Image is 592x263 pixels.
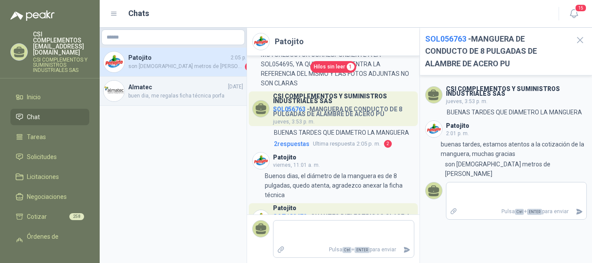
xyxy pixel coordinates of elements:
span: Solicitudes [27,152,57,162]
p: son [DEMOGRAPHIC_DATA] metros de [PERSON_NAME] [445,159,587,179]
h3: CSI COMPLEMENTOS Y SUMINISTROS INDUSTRIALES SAS [273,94,414,104]
span: son [DEMOGRAPHIC_DATA] metros de [PERSON_NAME] [128,62,243,71]
img: Company Logo [426,121,442,137]
span: 2 [384,140,392,148]
span: Ultima respuesta [313,140,355,148]
span: [DATE] [228,83,243,91]
span: 258 [69,213,84,220]
span: ENTER [527,209,542,215]
span: Ctrl [342,247,351,253]
span: Cotizar [27,212,47,221]
span: jueves, 3:53 p. m. [273,119,315,125]
a: Hilos sin leer1 [310,61,356,73]
p: buenas tardes, estamos atentos a la cotización de la manguera, muchas gracias [441,140,587,159]
span: 2:05 p. m. [313,140,381,148]
span: viernes, 11:01 a. m. [273,162,320,168]
h2: - MANGUERA DE CONDUCTO DE 8 PULGADAS DE ALAMBRE DE ACERO PU [425,33,568,70]
p: Pulsa + para enviar [461,204,572,219]
a: Licitaciones [10,169,89,185]
a: Negociaciones [10,188,89,205]
h3: Patojito [446,123,469,128]
span: Licitaciones [27,172,59,182]
span: Negociaciones [27,192,67,201]
span: Inicio [27,92,41,102]
a: Cotizar258 [10,208,89,225]
span: jueves, 3:53 p. m. [446,98,488,104]
button: 15 [566,6,582,22]
h1: Chats [128,7,149,19]
span: 2:05 p. m. [231,54,254,62]
p: Pulsa + para enviar [288,242,400,257]
label: Adjuntar archivos [446,204,461,219]
p: CSI COMPLEMENTOS [EMAIL_ADDRESS][DOMAIN_NAME] [33,31,89,55]
a: Tareas [10,129,89,145]
a: Company LogoPatojito2:05 p. m.son [DEMOGRAPHIC_DATA] metros de [PERSON_NAME]2 [100,48,247,77]
p: BUENAS TARDES POR FAVOR ENVIAR FOTOS DE LA PLACA DEL MOTOREDUCTOR CORRESPONDIENTE A LA SOL054695,... [261,31,414,88]
span: SOL056763 [273,106,306,113]
a: Company LogoAlmatec[DATE]buen dia, me regalas ficha técnica porfa [100,77,247,106]
a: Chat [10,109,89,125]
img: Company Logo [104,52,124,72]
span: 2:01 p. m. [446,130,469,136]
span: Ctrl [515,209,524,215]
span: 2 [245,62,254,71]
button: Enviar [400,242,414,257]
p: Buenos dias, el diámetro de la manguera es de 8 pulgadas, quedo atenta, agradezco anexar la ficha... [265,171,414,200]
h3: Patojito [273,155,296,160]
a: Inicio [10,89,89,105]
span: 1 [347,63,355,71]
h4: - MANGUERA DE CONDUCTO DE 8 PULGADAS DE ALAMBRE DE ACERO PU [273,104,414,117]
span: Tareas [27,132,46,142]
img: Logo peakr [10,10,55,21]
img: Company Logo [253,210,269,227]
span: Hilos sin leer [314,63,345,71]
span: SOL056763 [425,34,466,43]
a: Solicitudes [10,149,89,165]
img: Company Logo [104,81,124,101]
button: Enviar [572,204,586,219]
h4: Patojito [128,53,229,62]
p: BUENAS TARDES QUE DIAMETRO LA MANGUERA [274,128,409,137]
h4: Almatec [128,82,226,92]
h2: Patojito [275,36,304,48]
img: Company Logo [253,153,269,169]
label: Adjuntar archivos [273,242,288,257]
span: COT180479 [273,213,307,220]
p: BUENAS TARDES QUE DIAMETRO LA MANGUERA [447,107,582,117]
span: ENTER [355,247,370,253]
a: 2respuestasUltima respuesta2:05 p. m.2 [272,139,414,149]
span: buen dia, me regalas ficha técnica porfa [128,92,243,100]
p: CSI COMPLEMENTOS Y SUMINISTROS INDUSTRIALES SAS [33,57,89,73]
span: 2 respuesta s [274,139,309,149]
span: 15 [575,4,587,12]
img: Company Logo [253,33,269,50]
span: Chat [27,112,40,122]
h3: CSI COMPLEMENTOS Y SUMINISTROS INDUSTRIALES SAS [446,87,587,96]
h3: Patojito [273,206,296,211]
h4: - GUANTES DIELECTRICOS CLASE 4 CON KIT COMPLETO - TALLA XL [273,211,414,224]
a: Órdenes de Compra [10,228,89,254]
span: Órdenes de Compra [27,232,81,251]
